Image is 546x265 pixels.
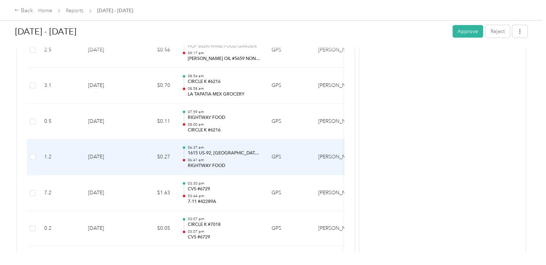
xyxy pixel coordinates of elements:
p: 06:37 am [187,145,260,150]
td: GPS [266,175,313,211]
td: Bernie Little Distributors [313,104,367,140]
td: Bernie Little Distributors [313,68,367,104]
td: $0.27 [133,139,176,175]
td: Bernie Little Distributors [313,211,367,247]
p: 01:06 pm [187,252,260,257]
td: $0.05 [133,211,176,247]
p: CIRCLE K #7018 [187,222,260,228]
iframe: Everlance-gr Chat Button Frame [506,225,546,265]
p: 08:54 am [187,74,260,79]
p: 07:59 am [187,110,260,115]
td: GPS [266,68,313,104]
td: [DATE] [82,139,133,175]
td: 0.2 [38,211,82,247]
td: 1.2 [38,139,82,175]
td: Bernie Little Distributors [313,175,367,211]
td: 3.1 [38,68,82,104]
td: 7.2 [38,175,82,211]
span: [DATE] - [DATE] [97,7,133,14]
p: [PERSON_NAME] OIL #5659 NON ALC [187,56,260,62]
p: RIGHTWAY FOOD [187,163,260,169]
td: [DATE] [82,175,133,211]
td: [DATE] [82,68,133,104]
td: Bernie Little Distributors [313,139,367,175]
p: 03:07 pm [187,229,260,234]
button: Reject [486,25,510,38]
p: 7-11 #42289A [187,199,260,205]
p: CIRCLE K #6216 [187,127,260,134]
p: 08:58 am [187,86,260,91]
td: GPS [266,139,313,175]
p: CVS #6729 [187,234,260,241]
p: 03:44 pm [187,194,260,199]
button: Approve [452,25,483,38]
p: LA TAPATIA MEX GROCERY [187,91,260,98]
p: 08:00 am [187,122,260,127]
p: RIGHTWAY FOOD [187,115,260,121]
td: GPS [266,104,313,140]
p: 09:17 am [187,51,260,56]
p: 06:41 am [187,158,260,163]
p: CVS #6729 [187,186,260,192]
td: [DATE] [82,211,133,247]
h1: Sep 1 - 30, 2025 [15,23,447,40]
td: 0.5 [38,104,82,140]
td: GPS [266,211,313,247]
td: [DATE] [82,104,133,140]
p: 1615 US-92, [GEOGRAPHIC_DATA], [GEOGRAPHIC_DATA] [187,150,260,157]
td: $0.11 [133,104,176,140]
td: $1.63 [133,175,176,211]
td: $0.70 [133,68,176,104]
a: Home [38,8,52,14]
div: Back [14,6,33,15]
a: Reports [66,8,83,14]
p: 03:07 pm [187,217,260,222]
p: 03:30 pm [187,181,260,186]
p: CIRCLE K #6216 [187,79,260,85]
